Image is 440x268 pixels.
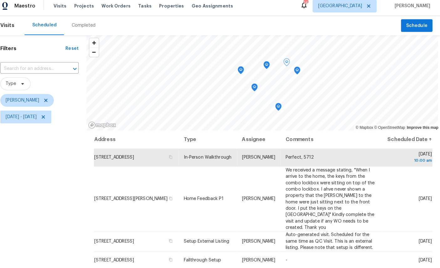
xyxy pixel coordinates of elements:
[172,257,178,262] button: Copy Address
[245,157,278,161] span: [PERSON_NAME]
[100,239,139,244] span: [STREET_ADDRESS]
[245,239,278,244] span: [PERSON_NAME]
[183,133,240,150] th: Type
[188,197,227,202] span: Home Feedback P1
[286,61,292,71] div: Map marker
[94,123,122,131] a: Mapbox homepage
[76,67,85,76] button: Open
[240,133,283,150] th: Assignee
[296,70,303,79] div: Map marker
[172,156,178,161] button: Copy Address
[172,197,178,202] button: Copy Address
[107,7,136,13] span: Work Orders
[80,7,100,13] span: Projects
[8,67,67,76] input: Search for an address...
[245,258,278,262] span: [PERSON_NAME]
[188,258,225,262] span: Fallthrough Setup
[266,64,272,74] div: Map marker
[13,100,46,106] span: [PERSON_NAME]
[283,133,383,150] th: Comments
[39,26,63,32] div: Scheduled
[78,26,101,32] div: Completed
[196,7,236,13] span: Geo Assignments
[143,8,156,12] span: Tasks
[92,39,438,133] canvas: Map
[13,83,23,90] span: Type
[21,7,42,13] span: Maestro
[306,4,310,10] div: 14
[320,7,363,13] span: [GEOGRAPHIC_DATA]
[407,127,438,132] a: Improve this map
[254,86,261,96] div: Map marker
[8,49,72,55] h1: Filters
[188,239,233,244] span: Setup External Listing
[278,105,284,115] div: Map marker
[419,197,432,202] span: [DATE]
[245,197,278,202] span: [PERSON_NAME]
[60,7,73,13] span: Visits
[13,116,43,122] span: [DATE] - [DATE]
[383,133,432,150] th: Scheduled Date ↑
[100,157,139,161] span: [STREET_ADDRESS]
[406,25,427,33] span: Schedule
[100,197,172,202] span: [STREET_ADDRESS][PERSON_NAME]
[419,239,432,244] span: [DATE]
[419,258,432,262] span: [DATE]
[241,69,247,79] div: Map marker
[8,22,21,36] span: Visits
[100,258,139,262] span: [STREET_ADDRESS]
[375,127,406,132] a: OpenStreetMap
[288,258,290,262] span: -
[288,169,376,230] span: We received a message stating, "When I arrive to the home, the keys from the combo lockbox were s...
[288,233,374,250] span: Auto-generated visit. Scheduled for the same time as QC Visit. This is an external listing. Pleas...
[188,157,235,161] span: In-Person Walkthrough
[95,51,104,60] button: Zoom out
[388,154,432,165] span: [DATE]
[164,7,188,13] span: Properties
[172,238,178,244] button: Copy Address
[393,7,431,13] span: [PERSON_NAME]
[401,23,432,36] button: Schedule
[100,133,183,150] th: Address
[72,49,85,55] div: Reset
[388,159,432,165] div: 10:00 am
[357,127,374,132] a: Mapbox
[95,42,104,51] button: Zoom in
[288,157,316,161] span: Perfect, 5712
